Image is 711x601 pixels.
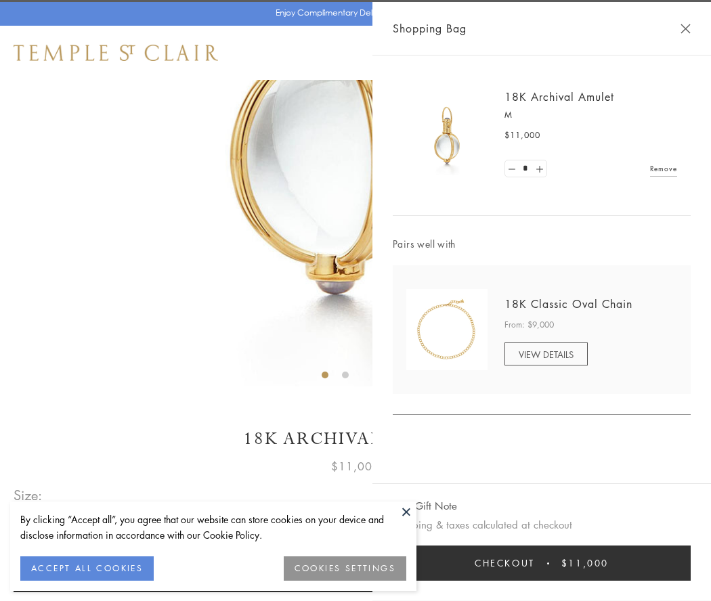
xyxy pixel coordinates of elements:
[276,6,429,20] p: Enjoy Complimentary Delivery & Returns
[393,20,467,37] span: Shopping Bag
[406,95,488,176] img: 18K Archival Amulet
[504,342,588,365] a: VIEW DETAILS
[504,318,554,332] span: From: $9,000
[14,427,697,451] h1: 18K Archival Amulet
[393,546,691,581] button: Checkout $11,000
[532,160,546,177] a: Set quantity to 2
[331,458,380,475] span: $11,000
[14,484,43,506] span: Size:
[284,556,406,581] button: COOKIES SETTINGS
[519,348,574,361] span: VIEW DETAILS
[504,129,540,142] span: $11,000
[14,45,218,61] img: Temple St. Clair
[681,24,691,34] button: Close Shopping Bag
[561,556,609,571] span: $11,000
[650,161,677,176] a: Remove
[406,289,488,370] img: N88865-OV18
[505,160,519,177] a: Set quantity to 0
[504,89,614,104] a: 18K Archival Amulet
[504,296,632,311] a: 18K Classic Oval Chain
[393,236,691,252] span: Pairs well with
[504,108,677,122] p: M
[20,512,406,543] div: By clicking “Accept all”, you agree that our website can store cookies on your device and disclos...
[393,497,457,514] button: Add Gift Note
[475,556,535,571] span: Checkout
[20,556,154,581] button: ACCEPT ALL COOKIES
[393,516,691,533] p: Shipping & taxes calculated at checkout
